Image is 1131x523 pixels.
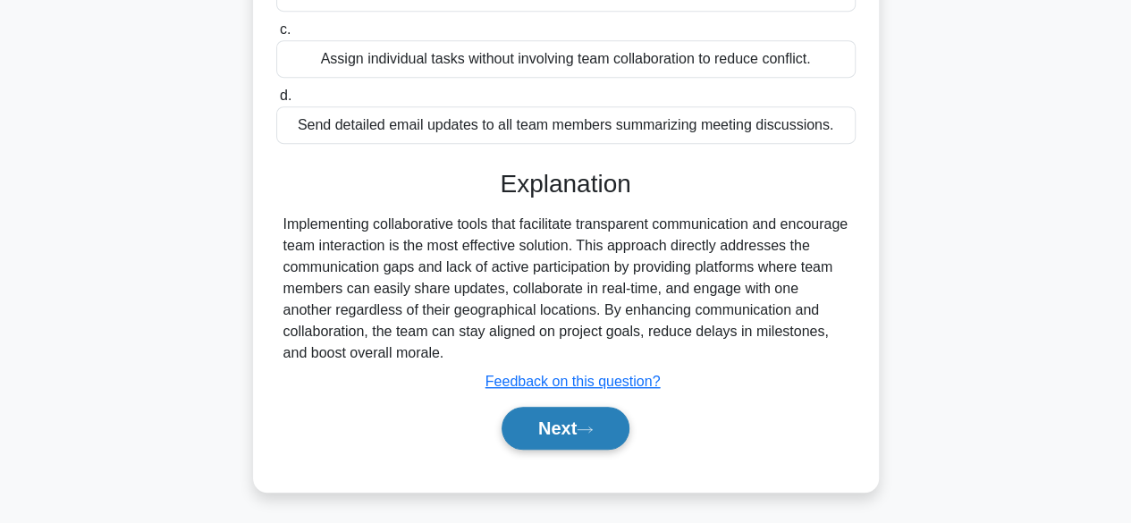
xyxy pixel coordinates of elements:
[485,374,661,389] a: Feedback on this question?
[276,40,856,78] div: Assign individual tasks without involving team collaboration to reduce conflict.
[287,169,845,199] h3: Explanation
[280,88,291,103] span: d.
[502,407,629,450] button: Next
[276,106,856,144] div: Send detailed email updates to all team members summarizing meeting discussions.
[283,214,848,364] div: Implementing collaborative tools that facilitate transparent communication and encourage team int...
[280,21,291,37] span: c.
